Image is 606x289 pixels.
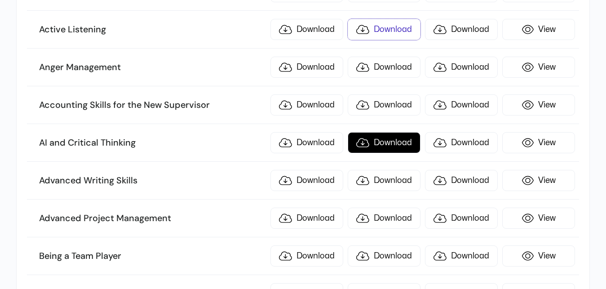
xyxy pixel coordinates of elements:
a: Download [270,94,343,116]
a: Download [270,132,343,153]
h3: Accounting Skills for the New Supervisor [39,99,266,111]
a: View [502,19,575,40]
a: Download [348,94,420,116]
a: View [502,245,575,267]
a: Download [425,57,498,78]
a: View [502,208,575,229]
a: View [502,94,575,116]
h3: Advanced Writing Skills [39,175,266,187]
a: Download [270,245,343,267]
a: Download [425,170,498,191]
a: Download [270,19,343,40]
a: Download [425,19,498,40]
a: Download [348,19,420,40]
a: Download [425,132,498,153]
a: Download [270,170,343,191]
a: Download [425,94,498,116]
a: View [502,57,575,78]
a: Download [348,170,420,191]
a: Download [348,208,420,229]
a: View [502,170,575,191]
a: Download [348,57,420,78]
a: Download [270,57,343,78]
a: Download [425,245,498,267]
h3: Advanced Project Management [39,213,266,224]
h3: Anger Management [39,62,266,73]
h3: AI and Critical Thinking [39,137,266,149]
a: Download [270,208,343,229]
a: View [502,132,575,153]
a: Download [425,208,498,229]
h3: Being a Team Player [39,250,266,262]
a: Download [348,245,420,267]
h3: Active Listening [39,24,266,36]
a: Download [348,132,420,153]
